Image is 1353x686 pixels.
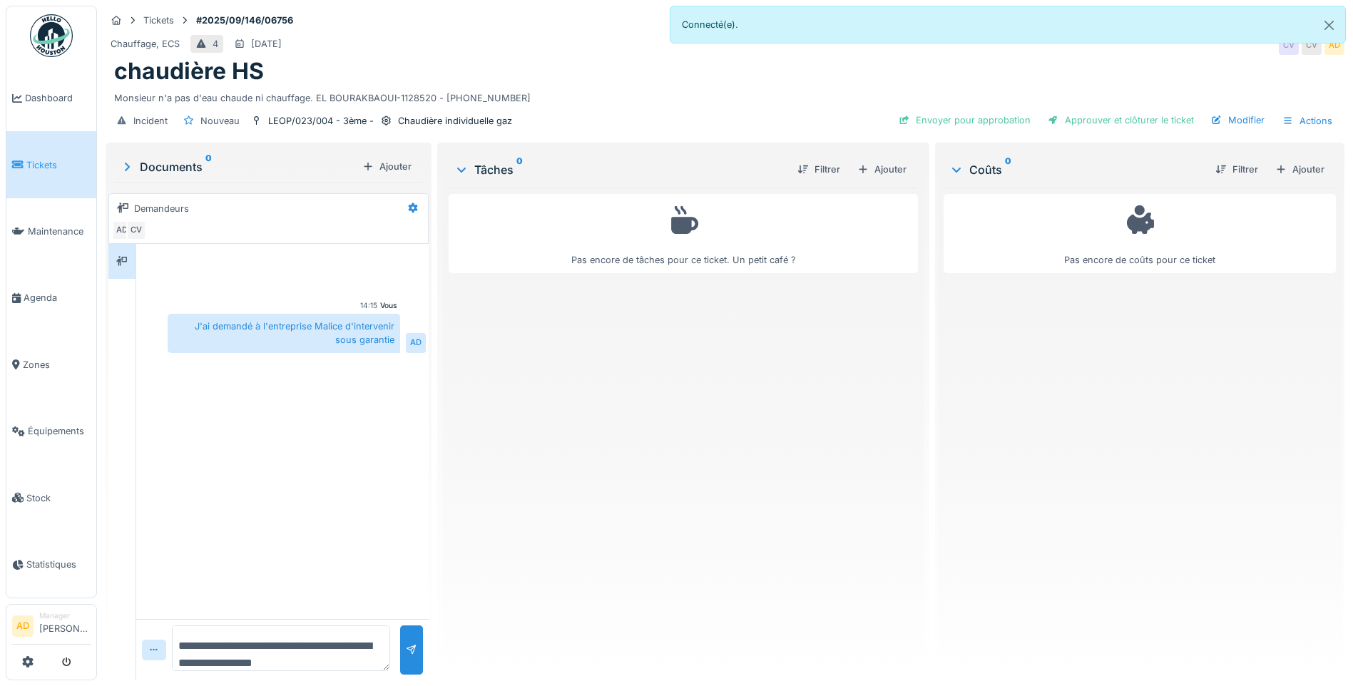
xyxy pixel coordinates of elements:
div: Ajouter [1270,160,1330,179]
li: AD [12,615,34,637]
div: CV [126,220,146,240]
span: Zones [23,358,91,372]
div: [DATE] [251,37,282,51]
div: Ajouter [852,160,912,179]
div: Pas encore de tâches pour ce ticket. Un petit café ? [458,200,909,267]
div: Nouveau [200,114,240,128]
div: Incident [133,114,168,128]
div: Tickets [143,14,174,27]
a: AD Manager[PERSON_NAME] [12,610,91,645]
span: Stock [26,491,91,505]
div: Approuver et clôturer le ticket [1042,111,1200,130]
button: Close [1313,6,1345,44]
a: Tickets [6,131,96,198]
a: Maintenance [6,198,96,265]
div: Coûts [949,161,1204,178]
a: Zones [6,332,96,398]
div: J'ai demandé à l'entreprise Malice d'intervenir sous garantie [168,314,400,352]
sup: 0 [516,161,523,178]
div: 14:15 [360,300,377,311]
span: Maintenance [28,225,91,238]
div: Manager [39,610,91,621]
div: LEOP/023/004 - 3ème - [268,114,374,128]
strong: #2025/09/146/06756 [190,14,299,27]
div: Filtrer [1210,160,1264,179]
div: AD [1324,35,1344,55]
sup: 0 [205,158,212,175]
div: Envoyer pour approbation [893,111,1036,130]
sup: 0 [1005,161,1011,178]
div: AD [406,333,426,353]
div: CV [1279,35,1299,55]
a: Agenda [6,265,96,331]
div: Documents [120,158,357,175]
div: Tâches [454,161,786,178]
div: Filtrer [792,160,846,179]
span: Agenda [24,291,91,304]
a: Stock [6,464,96,531]
div: 4 [213,37,218,51]
div: Chaudière individuelle gaz [398,114,512,128]
a: Statistiques [6,531,96,598]
div: Chauffage, ECS [111,37,180,51]
img: Badge_color-CXgf-gQk.svg [30,14,73,57]
a: Dashboard [6,65,96,131]
span: Tickets [26,158,91,172]
a: Équipements [6,398,96,464]
div: Ajouter [357,157,417,176]
div: Modifier [1205,111,1270,130]
div: Demandeurs [134,202,189,215]
span: Équipements [28,424,91,438]
div: Actions [1276,111,1339,131]
span: Statistiques [26,558,91,571]
div: Vous [380,300,397,311]
div: CV [1302,35,1322,55]
li: [PERSON_NAME] [39,610,91,641]
div: Monsieur n'a pas d'eau chaude ni chauffage. EL BOURAKBAOUI-1128520 - [PHONE_NUMBER] [114,86,1336,105]
div: Pas encore de coûts pour ce ticket [953,200,1327,267]
h1: chaudière HS [114,58,264,85]
div: AD [112,220,132,240]
span: Dashboard [25,91,91,105]
div: Connecté(e). [670,6,1347,43]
